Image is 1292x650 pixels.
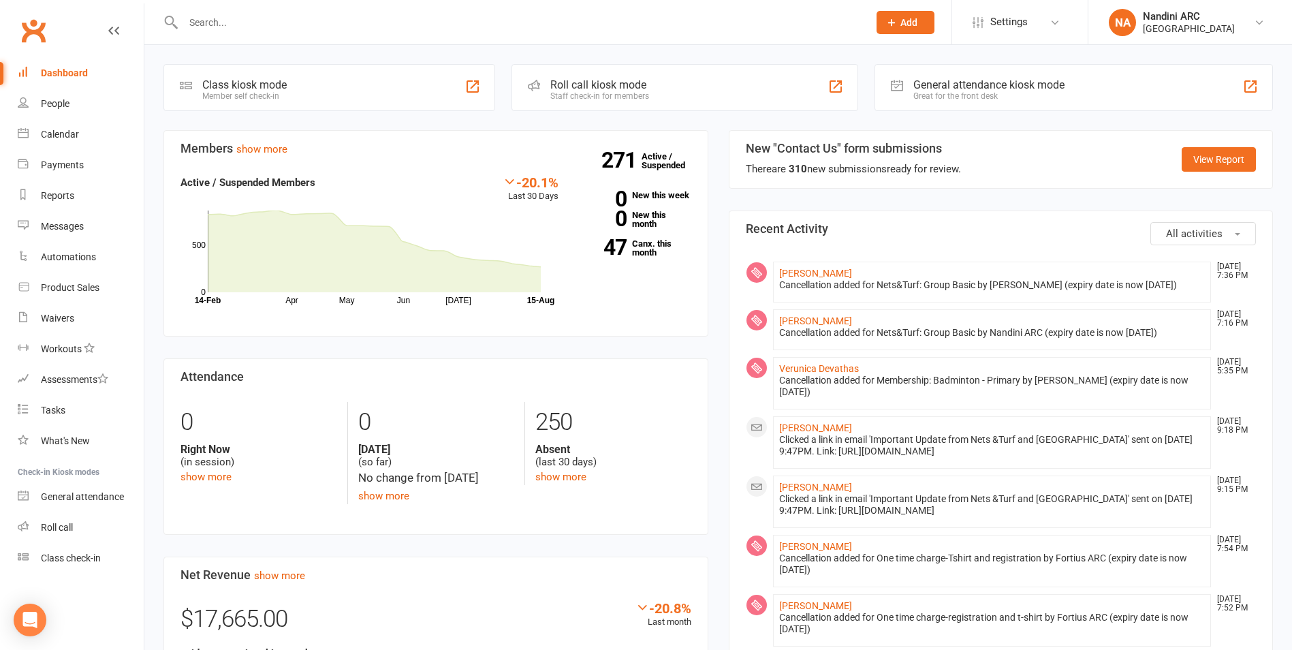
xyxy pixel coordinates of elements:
[358,469,514,487] div: No change from [DATE]
[579,189,627,209] strong: 0
[990,7,1028,37] span: Settings
[202,91,287,101] div: Member self check-in
[1210,476,1255,494] time: [DATE] 9:15 PM
[202,78,287,91] div: Class kiosk mode
[550,91,649,101] div: Staff check-in for members
[579,239,691,257] a: 47Canx. this month
[635,600,691,615] div: -20.8%
[18,512,144,543] a: Roll call
[18,58,144,89] a: Dashboard
[14,604,46,636] div: Open Intercom Messenger
[41,313,74,324] div: Waivers
[41,435,90,446] div: What's New
[41,522,73,533] div: Roll call
[41,129,79,140] div: Calendar
[180,370,691,384] h3: Attendance
[18,273,144,303] a: Product Sales
[18,181,144,211] a: Reports
[779,315,852,326] a: [PERSON_NAME]
[358,402,514,443] div: 0
[236,143,287,155] a: show more
[41,98,69,109] div: People
[579,191,691,200] a: 0New this week
[779,434,1206,457] div: Clicked a link in email 'Important Update from Nets &Turf and [GEOGRAPHIC_DATA]' sent on [DATE] 9...
[1210,262,1255,280] time: [DATE] 7:36 PM
[1109,9,1136,36] div: NA
[779,279,1206,291] div: Cancellation added for Nets&Turf: Group Basic by [PERSON_NAME] (expiry date is now [DATE])
[779,600,852,611] a: [PERSON_NAME]
[746,161,961,177] div: There are new submissions ready for review.
[18,395,144,426] a: Tasks
[1182,147,1256,172] a: View Report
[779,375,1206,398] div: Cancellation added for Membership: Badminton - Primary by [PERSON_NAME] (expiry date is now [DATE])
[41,159,84,170] div: Payments
[779,363,859,374] a: Verunica Devathas
[18,211,144,242] a: Messages
[789,163,807,175] strong: 310
[180,568,691,582] h3: Net Revenue
[180,142,691,155] h3: Members
[535,443,691,469] div: (last 30 days)
[41,374,108,385] div: Assessments
[254,570,305,582] a: show more
[18,365,144,395] a: Assessments
[579,237,627,258] strong: 47
[746,222,1257,236] h3: Recent Activity
[18,482,144,512] a: General attendance kiosk mode
[1210,536,1255,553] time: [DATE] 7:54 PM
[180,600,691,645] div: $17,665.00
[779,268,852,279] a: [PERSON_NAME]
[746,142,961,155] h3: New "Contact Us" form submissions
[18,426,144,456] a: What's New
[41,67,88,78] div: Dashboard
[18,150,144,181] a: Payments
[779,553,1206,576] div: Cancellation added for One time charge-Tshirt and registration by Fortius ARC (expiry date is now...
[41,190,74,201] div: Reports
[180,471,232,483] a: show more
[550,78,649,91] div: Roll call kiosk mode
[779,422,852,433] a: [PERSON_NAME]
[18,119,144,150] a: Calendar
[18,303,144,334] a: Waivers
[1210,595,1255,613] time: [DATE] 7:52 PM
[1210,417,1255,435] time: [DATE] 9:18 PM
[180,443,337,469] div: (in session)
[41,221,84,232] div: Messages
[1150,222,1256,245] button: All activities
[41,553,101,563] div: Class check-in
[1166,228,1223,240] span: All activities
[358,443,514,469] div: (so far)
[1143,22,1235,35] div: [GEOGRAPHIC_DATA]
[503,174,558,204] div: Last 30 Days
[1143,10,1235,22] div: Nandini ARC
[779,493,1206,516] div: Clicked a link in email 'Important Update from Nets &Turf and [GEOGRAPHIC_DATA]' sent on [DATE] 9...
[601,150,642,170] strong: 271
[179,13,859,32] input: Search...
[779,327,1206,339] div: Cancellation added for Nets&Turf: Group Basic by Nandini ARC (expiry date is now [DATE])
[779,612,1206,635] div: Cancellation added for One time charge-registration and t-shirt by Fortius ARC (expiry date is no...
[180,176,315,189] strong: Active / Suspended Members
[913,91,1065,101] div: Great for the front desk
[18,334,144,365] a: Workouts
[41,491,124,502] div: General attendance
[900,17,917,28] span: Add
[180,443,337,456] strong: Right Now
[579,211,691,228] a: 0New this month
[635,600,691,630] div: Last month
[18,89,144,119] a: People
[41,282,99,293] div: Product Sales
[579,208,627,229] strong: 0
[358,490,409,502] a: show more
[358,443,514,456] strong: [DATE]
[535,443,691,456] strong: Absent
[913,78,1065,91] div: General attendance kiosk mode
[41,405,65,416] div: Tasks
[1210,310,1255,328] time: [DATE] 7:16 PM
[779,541,852,552] a: [PERSON_NAME]
[41,343,82,354] div: Workouts
[779,482,852,493] a: [PERSON_NAME]
[535,471,586,483] a: show more
[18,543,144,574] a: Class kiosk mode
[877,11,934,34] button: Add
[535,402,691,443] div: 250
